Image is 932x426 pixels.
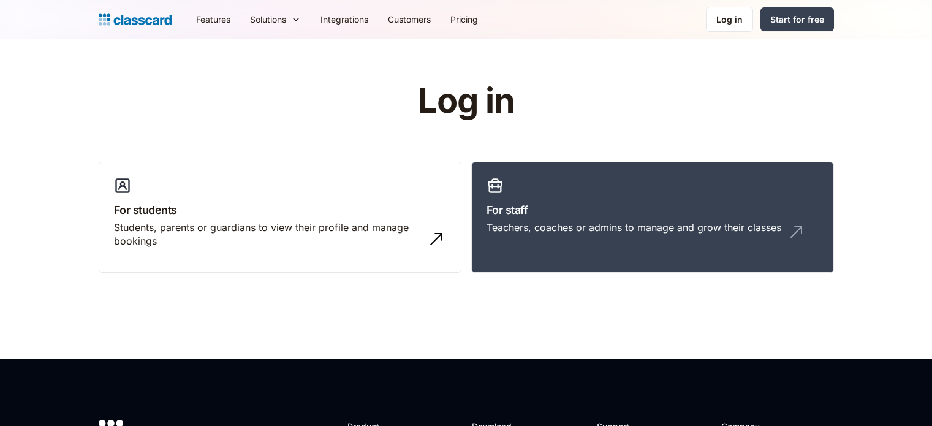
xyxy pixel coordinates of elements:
a: Integrations [311,6,378,33]
a: For studentsStudents, parents or guardians to view their profile and manage bookings [99,162,461,273]
div: Teachers, coaches or admins to manage and grow their classes [487,221,781,234]
h3: For students [114,202,446,218]
h1: Log in [271,82,661,120]
a: Log in [706,7,753,32]
a: Start for free [760,7,834,31]
div: Students, parents or guardians to view their profile and manage bookings [114,221,422,248]
a: Features [186,6,240,33]
div: Log in [716,13,743,26]
div: Solutions [240,6,311,33]
div: Solutions [250,13,286,26]
a: For staffTeachers, coaches or admins to manage and grow their classes [471,162,834,273]
h3: For staff [487,202,819,218]
a: Customers [378,6,441,33]
a: home [99,11,172,28]
a: Pricing [441,6,488,33]
div: Start for free [770,13,824,26]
